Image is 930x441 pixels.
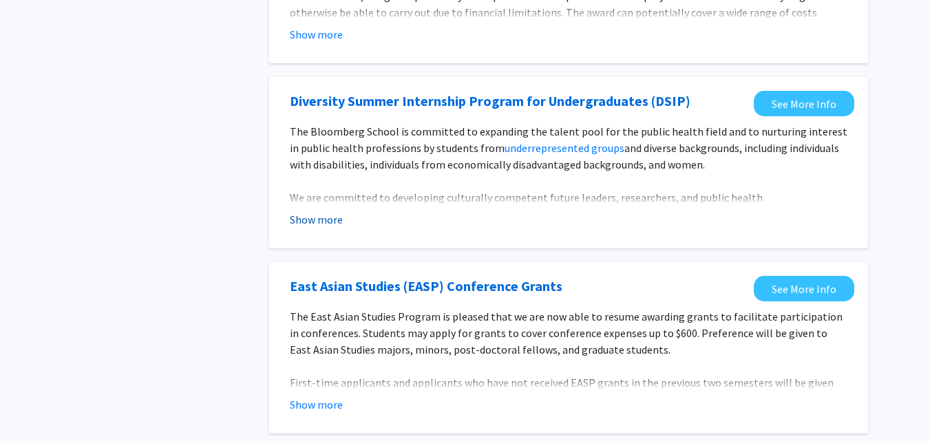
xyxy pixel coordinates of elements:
[290,308,847,358] p: The East Asian Studies Program is pleased that we are now able to resume awarding grants to facil...
[290,396,343,413] button: Show more
[290,91,690,111] a: Opens in a new tab
[505,141,624,155] a: underrepresented groups
[290,211,343,228] button: Show more
[754,91,854,116] a: Opens in a new tab
[754,276,854,301] a: Opens in a new tab
[290,123,847,173] p: The Bloomberg School is committed to expanding the talent pool for the public health field and to...
[290,276,562,297] a: Opens in a new tab
[290,374,847,440] p: First-time applicants and applicants who have not received EASP grants in the previous two semest...
[10,379,59,431] iframe: Chat
[290,189,847,272] p: We are committed to developing culturally competent future leaders, researchers, and public healt...
[290,26,343,43] button: Show more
